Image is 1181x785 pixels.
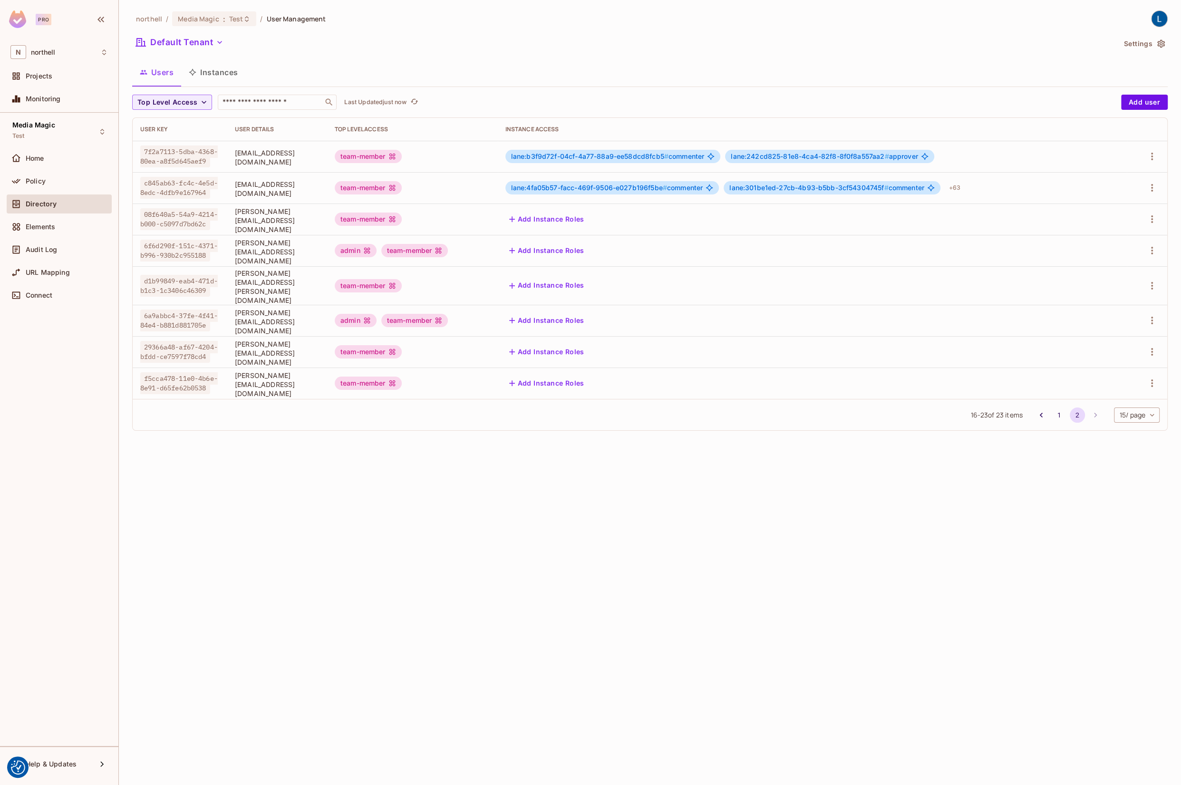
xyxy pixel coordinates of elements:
[132,60,181,84] button: Users
[410,97,418,107] span: refresh
[664,152,668,160] span: #
[9,10,26,28] img: SReyMgAAAABJRU5ErkJggg==
[729,184,924,192] span: commenter
[178,14,219,23] span: Media Magic
[1052,407,1067,423] button: Go to page 1
[140,275,218,297] span: d1b99849-eab4-471d-b1c3-1c3406c46309
[235,269,319,305] span: [PERSON_NAME][EMAIL_ADDRESS][PERSON_NAME][DOMAIN_NAME]
[407,97,420,108] span: Click to refresh data
[381,314,448,327] div: team-member
[132,35,227,50] button: Default Tenant
[729,184,888,192] span: lane:301be1ed-27cb-4b93-b5bb-3cf54304745f
[140,208,218,230] span: 08f640a5-54a9-4214-b000-c5097d7bd62c
[381,244,448,257] div: team-member
[140,372,218,394] span: f5cca478-11e0-4b6e-8e91-d65fe62b0538
[235,308,319,335] span: [PERSON_NAME][EMAIL_ADDRESS][DOMAIN_NAME]
[335,377,402,390] div: team-member
[26,223,55,231] span: Elements
[235,148,319,166] span: [EMAIL_ADDRESS][DOMAIN_NAME]
[884,184,888,192] span: #
[26,200,57,208] span: Directory
[731,153,918,160] span: approver
[505,212,588,227] button: Add Instance Roles
[505,278,588,293] button: Add Instance Roles
[511,153,705,160] span: commenter
[26,269,70,276] span: URL Mapping
[26,95,61,103] span: Monitoring
[229,14,243,23] span: Test
[137,97,197,108] span: Top Level Access
[26,177,46,185] span: Policy
[36,14,51,25] div: Pro
[945,180,964,195] div: + 63
[335,244,377,257] div: admin
[235,238,319,265] span: [PERSON_NAME][EMAIL_ADDRESS][DOMAIN_NAME]
[136,14,162,23] span: the active workspace
[26,291,52,299] span: Connect
[1114,407,1160,423] div: 15 / page
[335,150,402,163] div: team-member
[140,126,220,133] div: User Key
[335,126,490,133] div: Top Level Access
[335,314,377,327] div: admin
[663,184,667,192] span: #
[26,760,77,768] span: Help & Updates
[166,14,168,23] li: /
[266,14,326,23] span: User Management
[335,181,402,194] div: team-member
[884,152,889,160] span: #
[26,246,57,253] span: Audit Log
[970,410,1022,420] span: 16 - 23 of 23 items
[132,95,212,110] button: Top Level Access
[1070,407,1085,423] button: page 2
[505,243,588,258] button: Add Instance Roles
[1032,407,1104,423] nav: pagination navigation
[505,313,588,328] button: Add Instance Roles
[505,376,588,391] button: Add Instance Roles
[140,240,218,262] span: 6f6d290f-151c-4371-b996-930b2c955188
[235,180,319,198] span: [EMAIL_ADDRESS][DOMAIN_NAME]
[31,48,55,56] span: Workspace: northell
[26,155,44,162] span: Home
[140,310,218,331] span: 6a9abbc4-37fe-4f41-84e4-b881d881705e
[235,207,319,234] span: [PERSON_NAME][EMAIL_ADDRESS][DOMAIN_NAME]
[10,45,26,59] span: N
[235,126,319,133] div: User Details
[260,14,262,23] li: /
[731,152,889,160] span: lane:242cd825-81e8-4ca4-82f8-8f0f8a557aa2
[140,145,218,167] span: 7f2a7113-5dba-4368-80ea-a8f5d645aef9
[408,97,420,108] button: refresh
[12,132,25,140] span: Test
[1120,36,1168,51] button: Settings
[505,344,588,359] button: Add Instance Roles
[181,60,245,84] button: Instances
[235,339,319,367] span: [PERSON_NAME][EMAIL_ADDRESS][DOMAIN_NAME]
[1121,95,1168,110] button: Add user
[11,760,25,775] button: Consent Preferences
[1034,407,1049,423] button: Go to previous page
[335,213,402,226] div: team-member
[223,15,226,23] span: :
[505,126,1120,133] div: Instance Access
[511,184,667,192] span: lane:4fa05b57-facc-469f-9506-e027b196f5be
[235,371,319,398] span: [PERSON_NAME][EMAIL_ADDRESS][DOMAIN_NAME]
[335,345,402,359] div: team-member
[140,177,218,199] span: c845ab63-fc4c-4e5d-8edc-4dfb9e167964
[1152,11,1167,27] img: Lorraine Bigmore
[335,279,402,292] div: team-member
[511,184,703,192] span: commenter
[11,760,25,775] img: Revisit consent button
[12,121,55,129] span: Media Magic
[26,72,52,80] span: Projects
[344,98,407,106] p: Last Updated just now
[140,341,218,363] span: 29366a48-af67-4204-bfdd-ce7597f78cd4
[511,152,668,160] span: lane:b3f9d72f-04cf-4a77-88a9-ee58dcd8fcb5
